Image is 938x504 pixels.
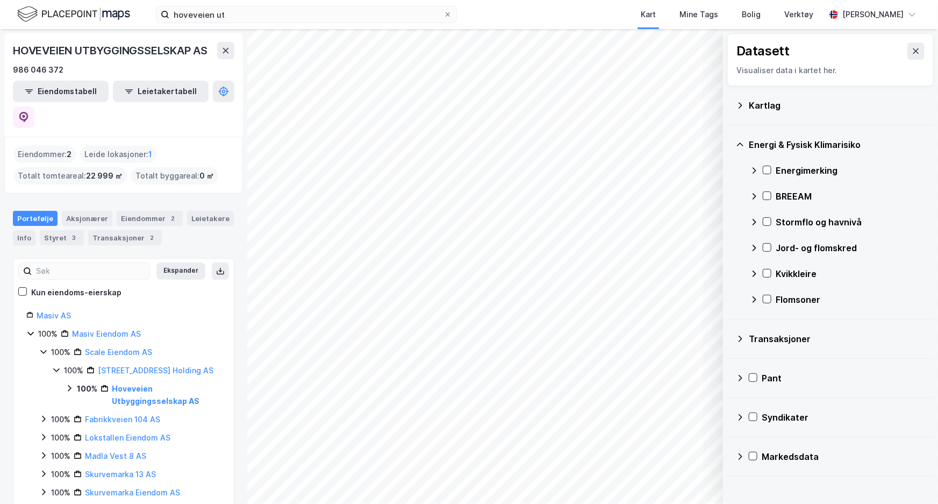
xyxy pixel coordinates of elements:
[736,42,790,60] div: Datasett
[762,372,925,385] div: Pant
[884,452,938,504] iframe: Chat Widget
[776,267,925,280] div: Kvikkleire
[131,167,218,184] div: Totalt byggareal :
[187,211,234,226] div: Leietakere
[776,293,925,306] div: Flomsoner
[77,382,97,395] div: 100%
[13,211,58,226] div: Portefølje
[51,413,70,426] div: 100%
[85,433,170,442] a: Lokstallen Eiendom AS
[776,216,925,229] div: Stormflo og havnivå
[117,211,183,226] div: Eiendommer
[784,8,813,21] div: Verktøy
[762,411,925,424] div: Syndikater
[749,138,925,151] div: Energi & Fysisk Klimarisiko
[32,263,149,279] input: Søk
[112,384,199,406] a: Hoveveien Utbyggingsselskap AS
[776,190,925,203] div: BREEAM
[69,232,80,243] div: 3
[13,146,76,163] div: Eiendommer :
[13,167,127,184] div: Totalt tomteareal :
[199,169,214,182] span: 0 ㎡
[13,63,63,76] div: 986 046 372
[51,486,70,499] div: 100%
[64,364,83,377] div: 100%
[13,230,35,245] div: Info
[38,328,58,340] div: 100%
[736,64,925,77] div: Visualiser data i kartet her.
[742,8,761,21] div: Bolig
[51,450,70,463] div: 100%
[776,242,925,254] div: Jord- og flomskred
[13,81,109,102] button: Eiendomstabell
[17,5,130,24] img: logo.f888ab2527a4732fd821a326f86c7f29.svg
[86,169,123,182] span: 22 999 ㎡
[80,146,156,163] div: Leide lokasjoner :
[85,488,180,497] a: Skurvemarka Eiendom AS
[641,8,656,21] div: Kart
[168,213,178,224] div: 2
[679,8,718,21] div: Mine Tags
[40,230,84,245] div: Styret
[884,452,938,504] div: Kontrollprogram for chat
[72,329,141,338] a: Masiv Eiendom AS
[776,164,925,177] div: Energimerking
[113,81,209,102] button: Leietakertabell
[85,415,160,424] a: Fabrikkveien 104 AS
[156,262,205,280] button: Ekspander
[749,99,925,112] div: Kartlag
[169,6,443,23] input: Søk på adresse, matrikkel, gårdeiere, leietakere eller personer
[147,232,157,243] div: 2
[51,346,70,359] div: 100%
[85,451,146,460] a: Madla Vest 8 AS
[31,286,121,299] div: Kun eiendoms-eierskap
[88,230,162,245] div: Transaksjoner
[62,211,112,226] div: Aksjonærer
[51,468,70,481] div: 100%
[13,42,210,59] div: HOVEVEIEN UTBYGGINGSSELSKAP AS
[148,148,152,161] span: 1
[842,8,904,21] div: [PERSON_NAME]
[51,431,70,444] div: 100%
[762,450,925,463] div: Markedsdata
[749,332,925,345] div: Transaksjoner
[85,470,156,479] a: Skurvemarka 13 AS
[85,347,152,357] a: Scale Eiendom AS
[98,366,213,375] a: [STREET_ADDRESS] Holding AS
[37,311,71,320] a: Masiv AS
[67,148,71,161] span: 2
